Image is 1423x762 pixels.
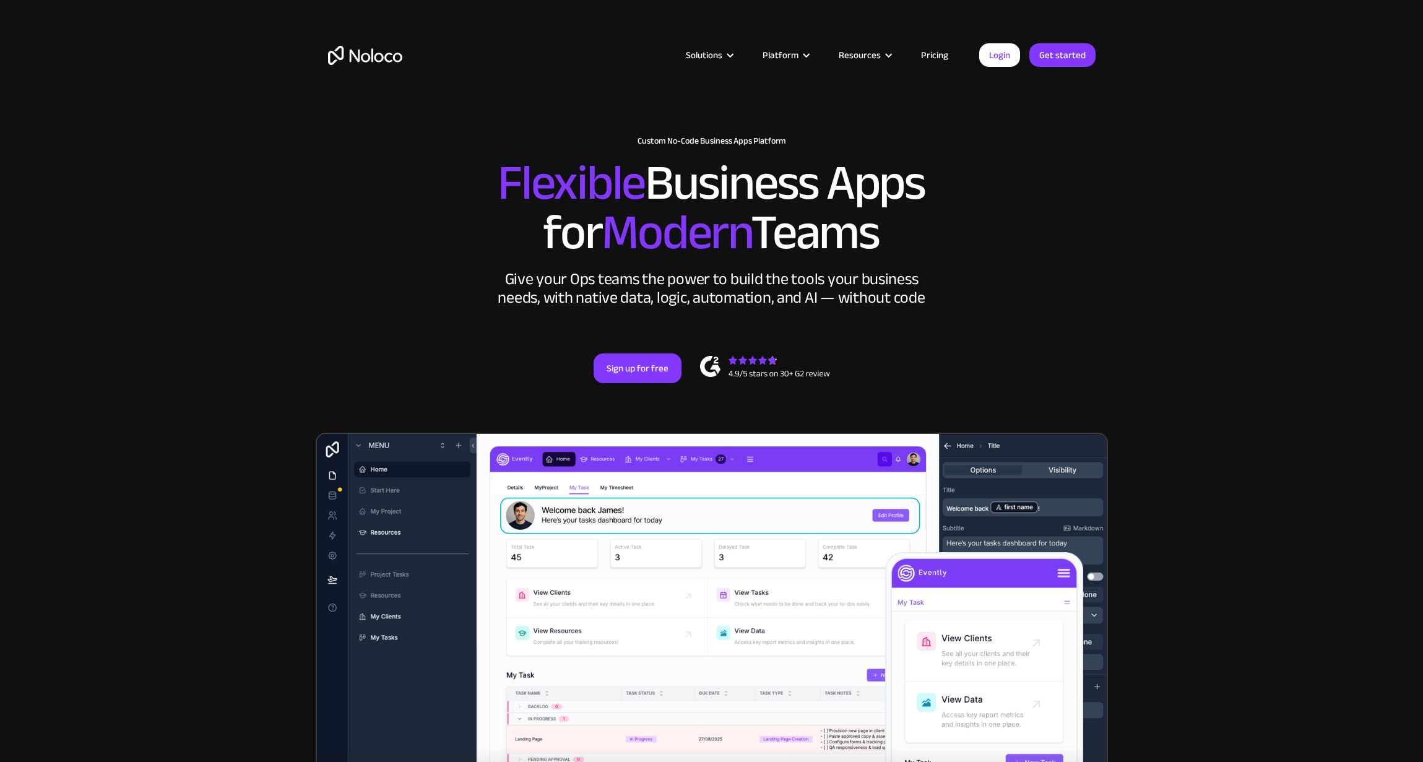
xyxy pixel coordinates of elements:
[839,47,881,63] div: Resources
[747,47,823,63] div: Platform
[602,186,751,279] span: Modern
[763,47,798,63] div: Platform
[670,47,747,63] div: Solutions
[594,353,681,383] a: Sign up for free
[979,43,1020,67] a: Login
[328,136,1096,146] h1: Custom No-Code Business Apps Platform
[328,158,1096,258] h2: Business Apps for Teams
[328,46,402,65] a: home
[495,270,928,307] div: Give your Ops teams the power to build the tools your business needs, with native data, logic, au...
[906,47,964,63] a: Pricing
[823,47,906,63] div: Resources
[686,47,722,63] div: Solutions
[498,137,645,229] span: Flexible
[1029,43,1096,67] a: Get started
